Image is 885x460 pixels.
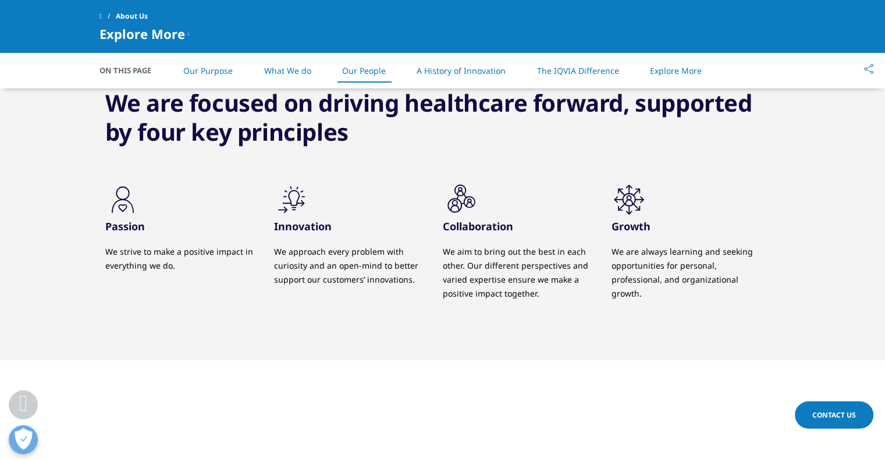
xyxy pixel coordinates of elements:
h3: Growth [612,219,763,233]
p: We approach every problem with curiosity and an open-mind to better support our customers’ innova... [274,245,425,287]
a: Contact Us [795,401,873,429]
button: Open Preferences [9,425,38,454]
p: We aim to bring out the best in each other. Our different perspectives and varied expertise ensur... [443,245,594,301]
h3: Innovation [274,219,425,233]
span: On This Page [99,65,164,76]
h3: We are focused on driving healthcare forward, supported by four key principles [105,88,780,147]
span: Contact Us [812,410,856,420]
a: A History of Innovation [417,65,506,76]
h3: Passion [105,219,257,233]
a: The IQVIA Difference [536,65,619,76]
span: Explore More [99,27,185,41]
a: Explore More [650,65,702,76]
p: We are always learning and seeking opportunities for personal, professional, and organizational g... [612,245,763,301]
a: Our Purpose [183,65,233,76]
p: We strive to make a positive impact in everything we do. [105,245,257,273]
h3: Collaboration [443,219,594,233]
a: Our People [342,65,386,76]
a: What We do [264,65,311,76]
span: About Us [116,6,148,27]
